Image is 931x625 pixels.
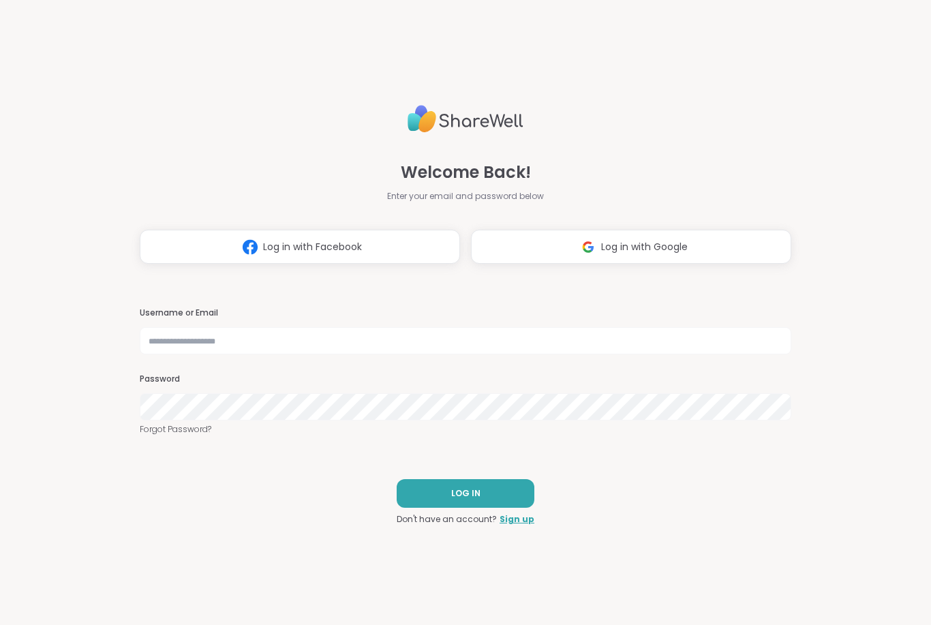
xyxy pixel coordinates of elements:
h3: Username or Email [140,307,791,319]
span: Welcome Back! [401,160,531,185]
a: Forgot Password? [140,423,791,436]
img: ShareWell Logo [408,100,523,138]
img: ShareWell Logomark [237,234,263,260]
button: Log in with Facebook [140,230,460,264]
span: Don't have an account? [397,513,497,525]
a: Sign up [500,513,534,525]
span: Log in with Facebook [263,240,362,254]
h3: Password [140,374,791,385]
button: Log in with Google [471,230,791,264]
span: Enter your email and password below [387,190,544,202]
button: LOG IN [397,479,534,508]
img: ShareWell Logomark [575,234,601,260]
span: LOG IN [451,487,480,500]
span: Log in with Google [601,240,688,254]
